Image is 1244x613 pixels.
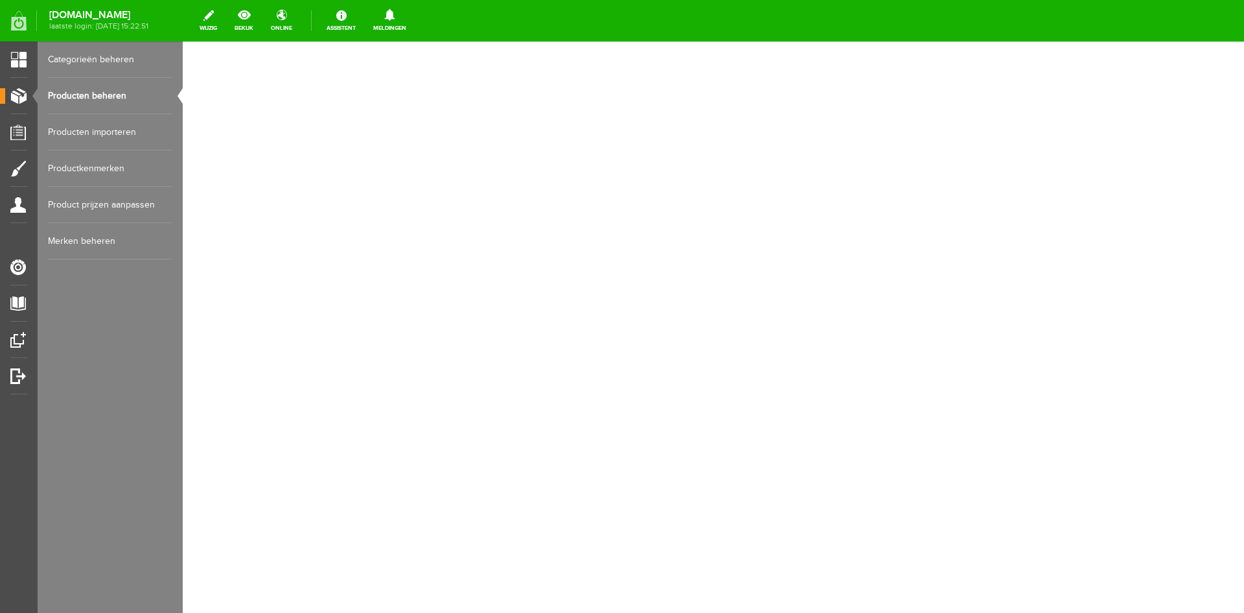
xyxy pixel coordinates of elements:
[48,150,172,187] a: Productkenmerken
[319,6,363,35] a: Assistent
[227,6,261,35] a: bekijk
[49,12,148,19] strong: [DOMAIN_NAME]
[192,6,225,35] a: wijzig
[48,78,172,114] a: Producten beheren
[49,23,148,30] span: laatste login: [DATE] 15:22:51
[365,6,414,35] a: Meldingen
[48,114,172,150] a: Producten importeren
[263,6,300,35] a: online
[48,223,172,259] a: Merken beheren
[48,42,172,78] a: Categorieën beheren
[48,187,172,223] a: Product prijzen aanpassen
